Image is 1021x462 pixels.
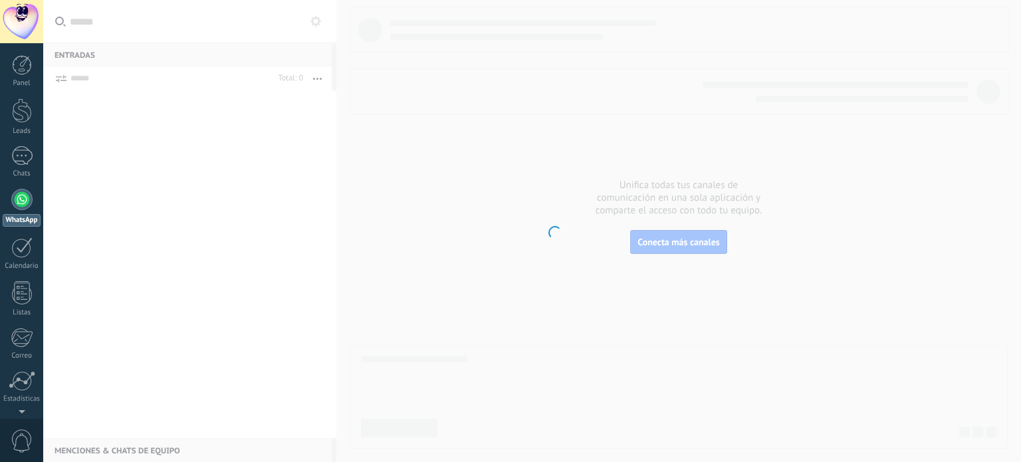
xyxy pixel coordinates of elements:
[3,79,41,88] div: Panel
[3,127,41,136] div: Leads
[3,352,41,360] div: Correo
[3,262,41,271] div: Calendario
[3,395,41,404] div: Estadísticas
[3,308,41,317] div: Listas
[3,214,41,227] div: WhatsApp
[3,170,41,178] div: Chats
